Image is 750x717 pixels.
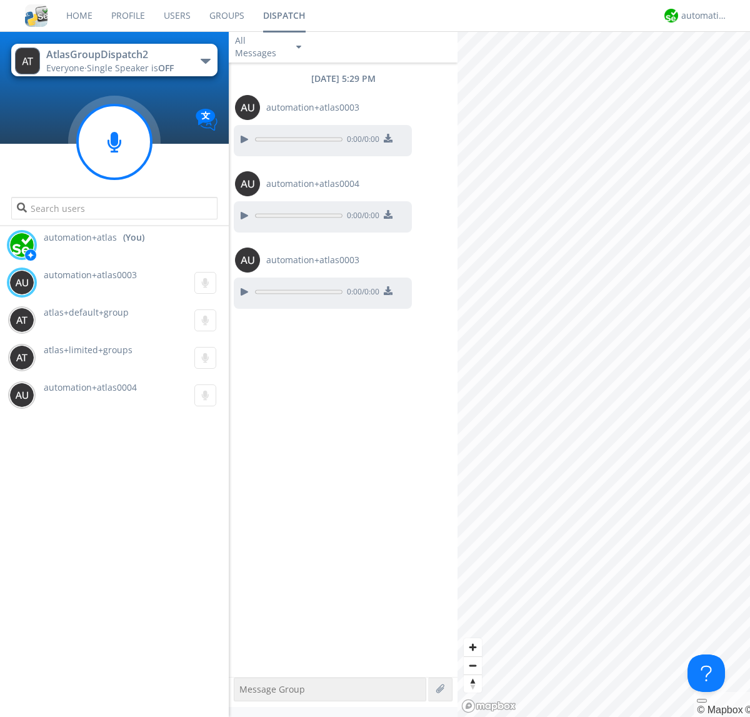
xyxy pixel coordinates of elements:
img: 373638.png [9,345,34,370]
img: 373638.png [15,48,40,74]
div: AtlasGroupDispatch2 [46,48,187,62]
span: automation+atlas0004 [44,381,137,393]
a: Mapbox logo [461,699,516,713]
div: All Messages [235,34,285,59]
a: Mapbox [697,704,742,715]
button: AtlasGroupDispatch2Everyone·Single Speaker isOFF [11,44,217,76]
span: atlas+limited+groups [44,344,132,356]
span: automation+atlas [44,231,117,244]
span: OFF [158,62,174,74]
img: 373638.png [235,171,260,196]
img: download media button [384,134,392,143]
div: (You) [123,231,144,244]
span: atlas+default+group [44,306,129,318]
span: 0:00 / 0:00 [342,210,379,224]
button: Zoom out [464,656,482,674]
iframe: Toggle Customer Support [687,654,725,692]
img: 373638.png [235,248,260,273]
img: d2d01cd9b4174d08988066c6d424eccd [664,9,678,23]
span: automation+atlas0004 [266,178,359,190]
img: cddb5a64eb264b2086981ab96f4c1ba7 [25,4,47,27]
img: d2d01cd9b4174d08988066c6d424eccd [9,233,34,258]
span: 0:00 / 0:00 [342,286,379,300]
input: Search users [11,197,217,219]
span: 0:00 / 0:00 [342,134,379,148]
span: automation+atlas0003 [266,254,359,266]
div: automation+atlas [681,9,728,22]
img: download media button [384,210,392,219]
button: Reset bearing to north [464,674,482,693]
img: 373638.png [9,383,34,408]
span: Zoom out [464,657,482,674]
button: Toggle attribution [697,699,707,703]
button: Zoom in [464,638,482,656]
span: automation+atlas0003 [266,101,359,114]
img: 373638.png [235,95,260,120]
span: automation+atlas0003 [44,269,137,281]
img: caret-down-sm.svg [296,46,301,49]
div: Everyone · [46,62,187,74]
span: Single Speaker is [87,62,174,74]
img: Translation enabled [196,109,217,131]
img: 373638.png [9,270,34,295]
img: download media button [384,286,392,295]
img: 373638.png [9,308,34,333]
div: [DATE] 5:29 PM [229,73,457,85]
